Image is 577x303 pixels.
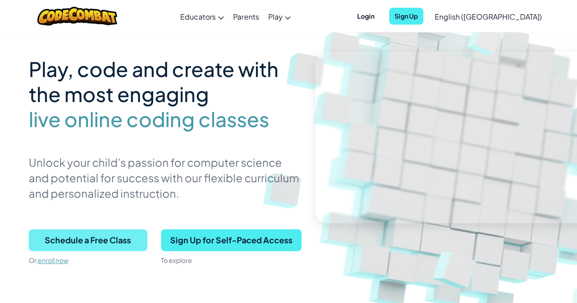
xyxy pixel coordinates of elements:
span: Educators [180,12,216,21]
a: English ([GEOGRAPHIC_DATA]) [430,4,546,29]
span: Or, [29,256,38,264]
img: CodeCombat logo [37,7,117,26]
a: enroll now [38,256,68,264]
img: Overlap cubes [454,10,518,68]
button: Sign Up [389,8,423,25]
button: Login [352,8,380,25]
span: English ([GEOGRAPHIC_DATA]) [435,12,542,21]
a: Educators [176,4,229,29]
button: Schedule a Free Class [29,229,147,251]
p: Unlock your child’s passion for computer science and potential for success with our flexible curr... [29,154,301,201]
button: Sign Up for Self-Paced Access [161,229,301,251]
span: Play [268,12,282,21]
a: Play [263,4,295,29]
a: Parents [229,4,263,29]
span: To explore [161,256,192,264]
span: live online coding classes [29,107,269,132]
span: Play, code and create with the most engaging [29,56,279,107]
